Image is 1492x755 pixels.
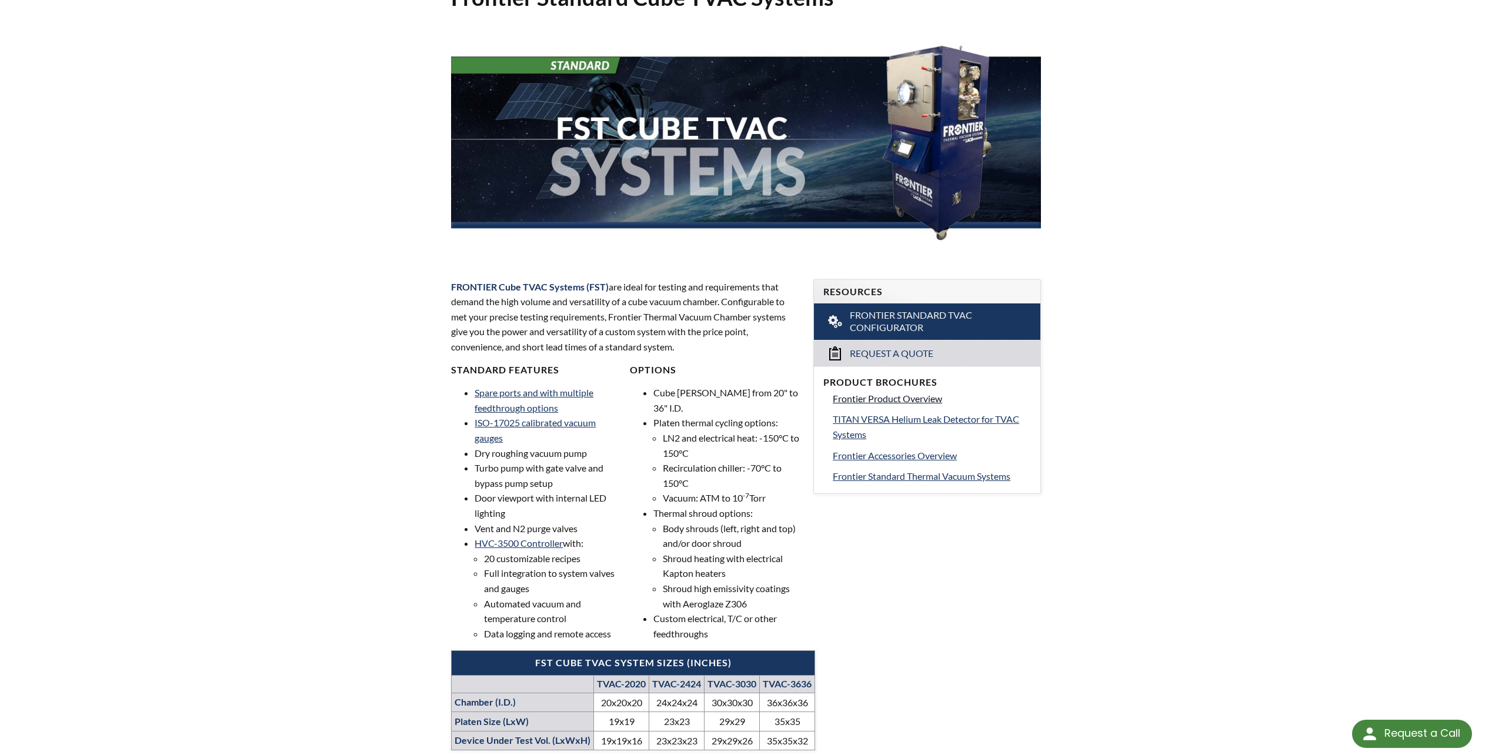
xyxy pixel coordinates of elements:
h4: Resources [823,286,1031,298]
td: 19x19x16 [594,731,649,750]
th: TVAC-3636 [760,676,815,693]
div: Request a Call [1352,720,1472,748]
td: 23x23x23 [649,731,705,750]
li: with: [475,536,620,641]
a: Spare ports and with multiple feedthrough options [475,387,593,413]
th: TVAC-2020 [594,676,649,693]
span: TITAN VERSA Helium Leak Detector for TVAC Systems [833,413,1019,440]
a: Request a Quote [814,340,1040,366]
th: TVAC-2424 [649,676,705,693]
sup: -7 [743,491,749,500]
li: Automated vacuum and temperature control [484,596,620,626]
div: Request a Call [1384,720,1460,747]
h4: Product Brochures [823,376,1031,389]
li: LN2 and electrical heat: -150°C to 150°C [663,430,799,460]
td: 30x30x30 [705,693,760,712]
th: Chamber (I.D.) [452,693,594,712]
span: Request a Quote [850,348,933,360]
li: Vent and N2 purge valves [475,521,620,536]
li: Platen thermal cycling options: [653,415,799,506]
td: 20x20x20 [594,693,649,712]
td: 36x36x36 [760,693,815,712]
li: Thermal shroud options: [653,506,799,611]
th: Platen Size (LxW) [452,712,594,731]
li: Dry roughing vacuum pump [475,446,620,461]
img: round button [1360,724,1379,743]
li: Turbo pump with gate valve and bypass pump setup [475,460,620,490]
li: Custom electrical, T/C or other feedthroughs [653,611,799,641]
li: Cube [PERSON_NAME] from 20" to 36" I.D. [653,385,799,415]
a: Frontier Standard Thermal Vacuum Systems [833,469,1031,484]
a: Frontier Standard TVAC Configurator [814,303,1040,340]
li: Recirculation chiller: -70°C to 150°C [663,460,799,490]
a: TITAN VERSA Helium Leak Detector for TVAC Systems [833,412,1031,442]
th: Device Under Test Vol. (LxWxH) [452,731,594,750]
span: Frontier Accessories Overview [833,450,957,461]
li: Shroud high emissivity coatings with Aeroglaze Z306 [663,581,799,611]
td: 19x19 [594,712,649,731]
h4: FST Cube TVAC System Sizes (inches) [458,657,809,669]
li: Data logging and remote access [484,626,620,642]
span: Frontier Standard TVAC Configurator [850,309,1008,334]
img: FST Cube TVAC Systems header [451,21,1040,257]
td: 29x29 [705,712,760,731]
li: Body shrouds (left, right and top) and/or door shroud [663,521,799,551]
li: Shroud heating with electrical Kapton heaters [663,551,799,581]
th: TVAC-3030 [705,676,760,693]
a: ISO-17025 calibrated vacuum gauges [475,417,596,443]
a: Frontier Accessories Overview [833,448,1031,463]
span: Frontier Product Overview [833,393,942,404]
td: 24x24x24 [649,693,705,712]
span: FRONTIER Cube TVAC Systems (FST) [451,281,609,292]
td: 23x23 [649,712,705,731]
h4: Options [630,364,799,376]
li: Vacuum: ATM to 10 Torr [663,490,799,506]
h4: Standard Features [451,364,620,376]
span: Frontier Standard Thermal Vacuum Systems [833,470,1010,482]
td: 29x29x26 [705,731,760,750]
li: Full integration to system valves and gauges [484,566,620,596]
a: Frontier Product Overview [833,391,1031,406]
a: HVC-3500 Controller [475,537,563,549]
li: 20 customizable recipes [484,551,620,566]
td: 35x35 [760,712,815,731]
td: 35x35x32 [760,731,815,750]
p: are ideal for testing and requirements that demand the high volume and versatility of a cube vacu... [451,279,799,355]
li: Door viewport with internal LED lighting [475,490,620,520]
